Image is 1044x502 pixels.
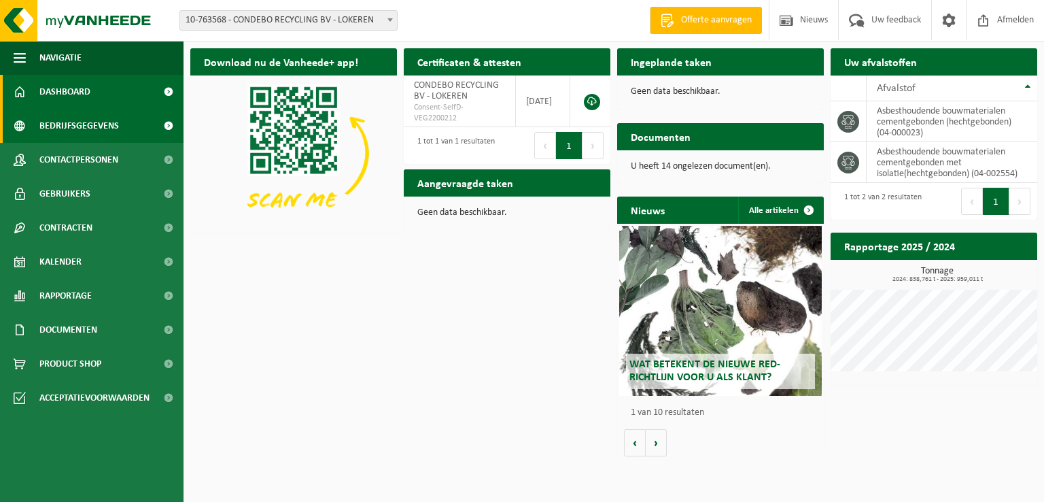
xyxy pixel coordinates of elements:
td: asbesthoudende bouwmaterialen cementgebonden met isolatie(hechtgebonden) (04-002554) [867,142,1037,183]
button: 1 [556,132,582,159]
span: 10-763568 - CONDEBO RECYCLING BV - LOKEREN [180,11,397,30]
span: Documenten [39,313,97,347]
span: Kalender [39,245,82,279]
button: 1 [983,188,1009,215]
button: Previous [961,188,983,215]
p: 1 van 10 resultaten [631,408,817,418]
p: Geen data beschikbaar. [417,208,597,218]
span: Afvalstof [877,83,916,94]
h2: Uw afvalstoffen [831,48,930,75]
h2: Aangevraagde taken [404,169,527,196]
span: Dashboard [39,75,90,109]
a: Offerte aanvragen [650,7,762,34]
img: Download de VHEPlus App [190,76,397,231]
td: [DATE] [516,76,570,127]
div: 1 tot 2 van 2 resultaten [837,186,922,216]
h2: Download nu de Vanheede+ app! [190,48,372,75]
div: 1 tot 1 van 1 resultaten [411,131,495,161]
button: Next [582,132,604,159]
span: 10-763568 - CONDEBO RECYCLING BV - LOKEREN [179,10,398,31]
span: Gebruikers [39,177,90,211]
span: Contracten [39,211,92,245]
span: Wat betekent de nieuwe RED-richtlijn voor u als klant? [629,359,780,383]
span: Consent-SelfD-VEG2200212 [414,102,505,124]
span: Contactpersonen [39,143,118,177]
a: Bekijk rapportage [936,259,1036,286]
button: Vorige [624,429,646,456]
h2: Rapportage 2025 / 2024 [831,233,969,259]
button: Next [1009,188,1030,215]
a: Alle artikelen [738,197,822,224]
span: Rapportage [39,279,92,313]
h2: Documenten [617,123,704,150]
span: Navigatie [39,41,82,75]
h2: Certificaten & attesten [404,48,535,75]
h2: Nieuws [617,197,678,223]
span: Bedrijfsgegevens [39,109,119,143]
p: Geen data beschikbaar. [631,87,810,97]
span: CONDEBO RECYCLING BV - LOKEREN [414,80,499,101]
a: Wat betekent de nieuwe RED-richtlijn voor u als klant? [619,226,822,396]
button: Volgende [646,429,667,456]
span: Product Shop [39,347,101,381]
button: Previous [534,132,556,159]
span: 2024: 838,761 t - 2025: 959,011 t [837,276,1037,283]
span: Acceptatievoorwaarden [39,381,150,415]
p: U heeft 14 ongelezen document(en). [631,162,810,171]
span: Offerte aanvragen [678,14,755,27]
td: asbesthoudende bouwmaterialen cementgebonden (hechtgebonden) (04-000023) [867,101,1037,142]
h2: Ingeplande taken [617,48,725,75]
h3: Tonnage [837,267,1037,283]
